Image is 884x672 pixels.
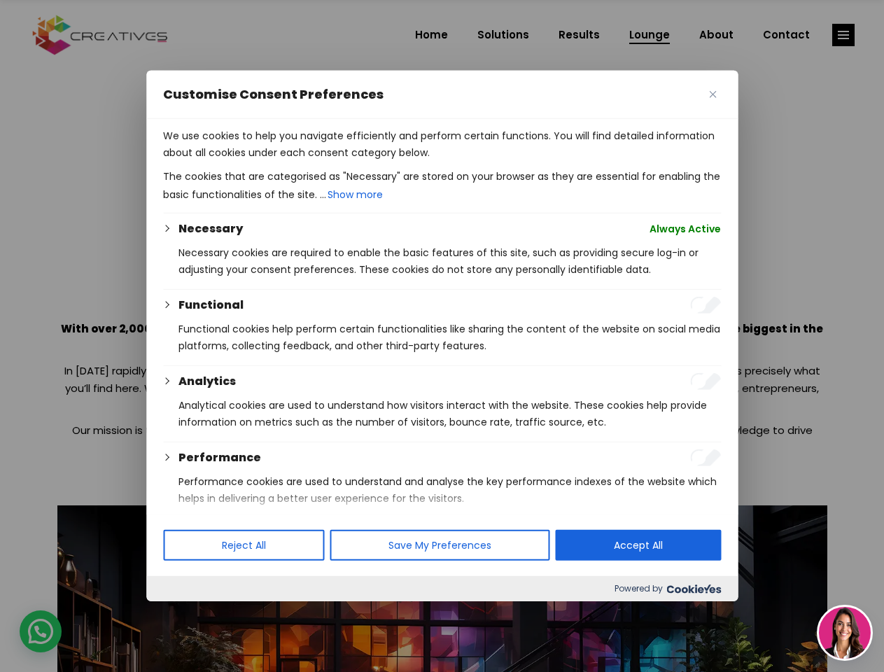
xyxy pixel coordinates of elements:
img: Cookieyes logo [666,584,721,594]
img: agent [819,607,871,659]
p: We use cookies to help you navigate efficiently and perform certain functions. You will find deta... [163,127,721,161]
button: Analytics [178,373,236,390]
span: Always Active [650,220,721,237]
button: Close [704,86,721,103]
p: Necessary cookies are required to enable the basic features of this site, such as providing secur... [178,244,721,278]
p: Analytical cookies are used to understand how visitors interact with the website. These cookies h... [178,397,721,430]
p: Performance cookies are used to understand and analyse the key performance indexes of the website... [178,473,721,507]
button: Functional [178,297,244,314]
button: Save My Preferences [330,530,549,561]
input: Enable Performance [690,449,721,466]
span: Customise Consent Preferences [163,86,384,103]
button: Performance [178,449,261,466]
button: Show more [326,185,384,204]
p: Functional cookies help perform certain functionalities like sharing the content of the website o... [178,321,721,354]
button: Accept All [555,530,721,561]
input: Enable Functional [690,297,721,314]
div: Customise Consent Preferences [146,71,738,601]
button: Necessary [178,220,243,237]
div: Powered by [146,576,738,601]
input: Enable Analytics [690,373,721,390]
p: The cookies that are categorised as "Necessary" are stored on your browser as they are essential ... [163,168,721,204]
img: Close [709,91,716,98]
button: Reject All [163,530,324,561]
